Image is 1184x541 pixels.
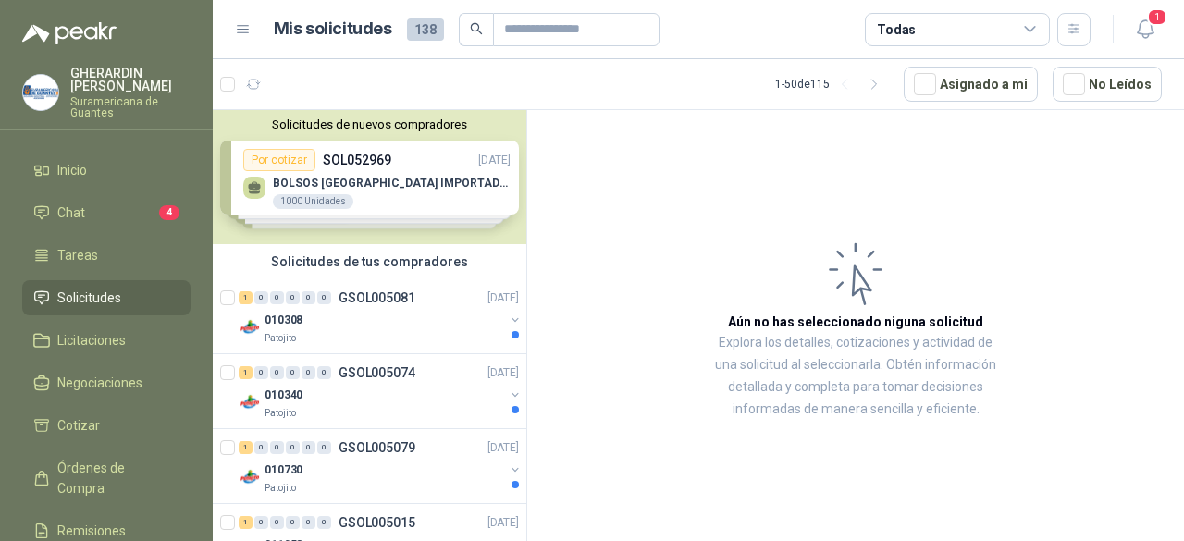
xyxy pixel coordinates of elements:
div: 0 [286,366,300,379]
p: GHERARDIN [PERSON_NAME] [70,67,191,92]
span: Órdenes de Compra [57,458,173,498]
img: Company Logo [239,316,261,338]
span: Chat [57,203,85,223]
p: [DATE] [487,289,519,307]
a: Tareas [22,238,191,273]
p: 010730 [265,461,302,479]
a: Cotizar [22,408,191,443]
div: 0 [302,441,315,454]
div: 0 [270,291,284,304]
span: 1 [1147,8,1167,26]
button: 1 [1128,13,1162,46]
div: 1 [239,366,253,379]
div: 0 [286,441,300,454]
div: 0 [270,366,284,379]
img: Company Logo [239,466,261,488]
img: Company Logo [239,391,261,413]
p: Patojito [265,331,296,346]
a: 1 0 0 0 0 0 GSOL005074[DATE] Company Logo010340Patojito [239,362,523,421]
p: 010340 [265,387,302,404]
div: 0 [286,291,300,304]
span: search [470,22,483,35]
div: Solicitudes de tus compradores [213,244,526,279]
p: Patojito [265,406,296,421]
p: [DATE] [487,514,519,532]
span: Inicio [57,160,87,180]
div: 0 [270,516,284,529]
div: 0 [254,366,268,379]
span: Negociaciones [57,373,142,393]
div: 0 [254,291,268,304]
img: Company Logo [23,75,58,110]
p: 010308 [265,312,302,329]
div: 0 [254,441,268,454]
span: Remisiones [57,521,126,541]
div: 0 [286,516,300,529]
div: 1 [239,516,253,529]
div: 0 [302,291,315,304]
div: Todas [877,19,916,40]
p: GSOL005074 [339,366,415,379]
p: GSOL005015 [339,516,415,529]
span: 4 [159,205,179,220]
a: Chat4 [22,195,191,230]
h3: Aún no has seleccionado niguna solicitud [728,312,983,332]
button: Asignado a mi [904,67,1038,102]
div: 0 [317,366,331,379]
a: Negociaciones [22,365,191,400]
img: Logo peakr [22,22,117,44]
button: Solicitudes de nuevos compradores [220,117,519,131]
a: Órdenes de Compra [22,450,191,506]
a: 1 0 0 0 0 0 GSOL005081[DATE] Company Logo010308Patojito [239,287,523,346]
a: Solicitudes [22,280,191,315]
div: Solicitudes de nuevos compradoresPor cotizarSOL052969[DATE] BOLSOS [GEOGRAPHIC_DATA] IMPORTADO [G... [213,110,526,244]
div: 0 [254,516,268,529]
p: GSOL005081 [339,291,415,304]
p: Suramericana de Guantes [70,96,191,118]
div: 1 - 50 de 115 [775,69,889,99]
p: Patojito [265,481,296,496]
p: [DATE] [487,364,519,382]
span: Licitaciones [57,330,126,350]
a: Licitaciones [22,323,191,358]
a: Inicio [22,153,191,188]
div: 0 [302,516,315,529]
div: 0 [317,441,331,454]
span: Tareas [57,245,98,265]
p: Explora los detalles, cotizaciones y actividad de una solicitud al seleccionarla. Obtén informaci... [712,332,999,421]
span: 138 [407,18,444,41]
p: [DATE] [487,439,519,457]
div: 0 [317,291,331,304]
h1: Mis solicitudes [274,16,392,43]
div: 1 [239,291,253,304]
span: Cotizar [57,415,100,436]
div: 1 [239,441,253,454]
span: Solicitudes [57,288,121,308]
a: 1 0 0 0 0 0 GSOL005079[DATE] Company Logo010730Patojito [239,436,523,496]
div: 0 [317,516,331,529]
div: 0 [302,366,315,379]
div: 0 [270,441,284,454]
p: GSOL005079 [339,441,415,454]
button: No Leídos [1053,67,1162,102]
